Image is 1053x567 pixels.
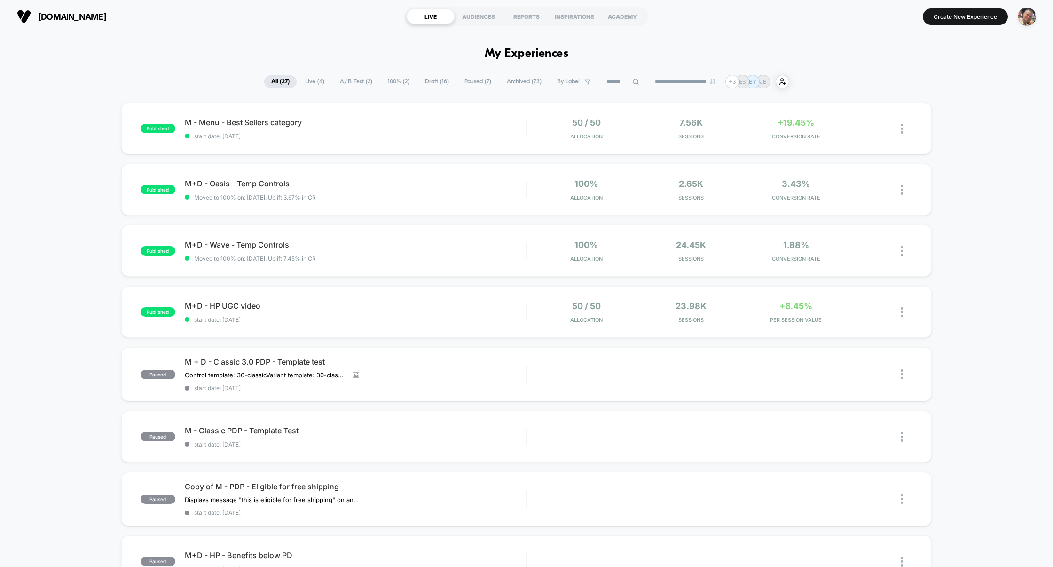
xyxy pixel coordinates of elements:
span: start date: [DATE] [185,441,526,448]
div: ACADEMY [598,9,646,24]
div: INSPIRATIONS [550,9,598,24]
span: 2.65k [679,179,703,189]
img: Visually logo [17,9,31,24]
img: ppic [1018,8,1036,26]
span: Sessions [641,256,741,262]
span: Draft ( 16 ) [418,75,456,88]
span: +6.45% [779,301,812,311]
span: 23.98k [676,301,707,311]
span: CONVERSION RATE [746,194,846,201]
span: Allocation [570,194,603,201]
span: By Label [557,78,580,85]
span: A/B Test ( 2 ) [333,75,379,88]
span: Paused ( 7 ) [457,75,498,88]
span: M - Menu - Best Sellers category [185,118,526,127]
p: BY [749,78,756,85]
span: paused [141,370,175,379]
span: 7.56k [679,118,703,128]
img: close [901,494,903,504]
img: end [710,79,715,84]
span: start date: [DATE] [185,316,526,323]
img: close [901,557,903,567]
span: Sessions [641,317,741,323]
span: start date: [DATE] [185,384,526,391]
span: published [141,124,175,133]
span: M+D - Oasis - Temp Controls [185,179,526,188]
span: Allocation [570,133,603,140]
img: close [901,124,903,134]
span: paused [141,557,175,566]
span: CONVERSION RATE [746,133,846,140]
span: Control template: 30-classicVariant template: 30-classic-a-b [185,371,346,379]
span: published [141,185,175,194]
span: 100% ( 2 ) [381,75,416,88]
span: CONVERSION RATE [746,256,846,262]
button: ppic [1015,7,1039,26]
img: close [901,432,903,442]
span: Sessions [641,133,741,140]
span: start date: [DATE] [185,133,526,140]
span: Sessions [641,194,741,201]
h1: My Experiences [485,47,569,61]
span: M+D - HP - Benefits below PD [185,551,526,560]
span: Allocation [570,256,603,262]
span: PER SESSION VALUE [746,317,846,323]
span: M + D - Classic 3.0 PDP - Template test [185,357,526,367]
span: Copy of M - PDP - Eligible for free shipping [185,482,526,491]
span: All ( 27 ) [264,75,297,88]
span: 100% [574,179,598,189]
span: published [141,246,175,256]
span: 24.45k [676,240,706,250]
img: close [901,185,903,195]
span: 3.43% [782,179,810,189]
span: start date: [DATE] [185,509,526,516]
img: close [901,246,903,256]
span: 50 / 50 [572,118,601,128]
div: AUDIENCES [455,9,503,24]
p: JB [760,78,767,85]
span: Live ( 4 ) [298,75,331,88]
span: +19.45% [778,118,814,128]
p: ES [739,78,746,85]
div: + 3 [725,75,739,88]
span: 50 / 50 [572,301,601,311]
img: close [901,307,903,317]
span: Allocation [570,317,603,323]
span: M - Classic PDP - Template Test [185,426,526,435]
span: Moved to 100% on: [DATE] . Uplift: 3.67% in CR [194,194,316,201]
button: [DOMAIN_NAME] [14,9,109,24]
span: Moved to 100% on: [DATE] . Uplift: 7.45% in CR [194,255,316,262]
span: M+D - HP UGC video [185,301,526,311]
div: REPORTS [503,9,550,24]
span: 100% [574,240,598,250]
span: 1.88% [783,240,809,250]
button: Create New Experience [923,8,1008,25]
span: [DOMAIN_NAME] [38,12,106,22]
span: Displays message "this is eligible for free shipping" on any product page over $99 (in the [GEOGR... [185,496,359,503]
span: published [141,307,175,317]
span: paused [141,432,175,441]
span: Archived ( 73 ) [500,75,549,88]
span: M+D - Wave - Temp Controls [185,240,526,249]
img: close [901,369,903,379]
span: paused [141,495,175,504]
div: LIVE [407,9,455,24]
